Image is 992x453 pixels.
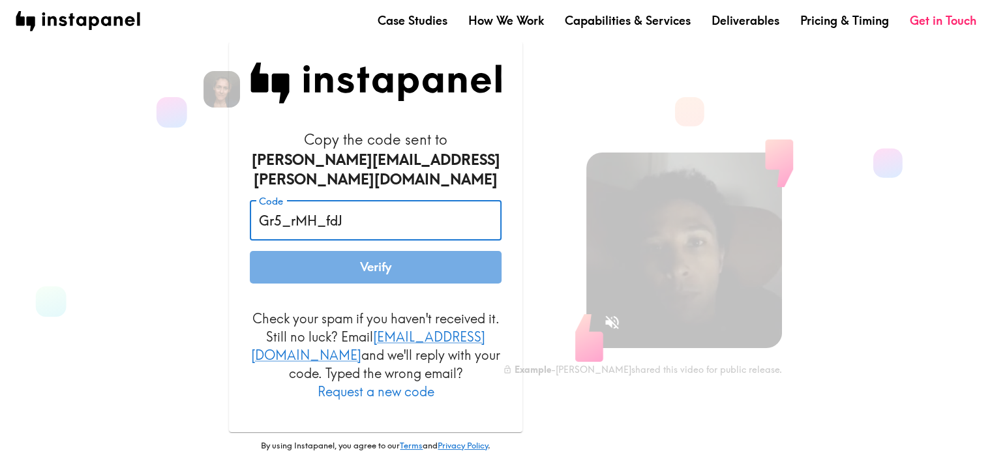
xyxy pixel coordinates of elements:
p: By using Instapanel, you agree to our and . [229,440,522,452]
div: [PERSON_NAME][EMAIL_ADDRESS][PERSON_NAME][DOMAIN_NAME] [250,150,502,190]
a: Get in Touch [910,12,976,29]
button: Sound is off [598,308,626,336]
a: [EMAIL_ADDRESS][DOMAIN_NAME] [251,329,485,363]
a: Privacy Policy [438,440,488,450]
p: Check your spam if you haven't received it. Still no luck? Email and we'll reply with your code. ... [250,310,502,401]
button: Request a new code [318,383,434,401]
img: Giannina [203,71,240,108]
input: xxx_xxx_xxx [250,200,502,241]
h6: Copy the code sent to [250,130,502,190]
a: Case Studies [378,12,447,29]
img: instapanel [16,11,140,31]
label: Code [259,194,283,209]
button: Verify [250,251,502,284]
a: Terms [400,440,423,450]
a: Capabilities & Services [565,12,691,29]
b: Example [515,364,551,375]
div: - [PERSON_NAME] shared this video for public release. [503,364,782,375]
a: Pricing & Timing [800,12,889,29]
a: Deliverables [712,12,779,29]
img: Instapanel [250,63,502,104]
a: How We Work [468,12,544,29]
